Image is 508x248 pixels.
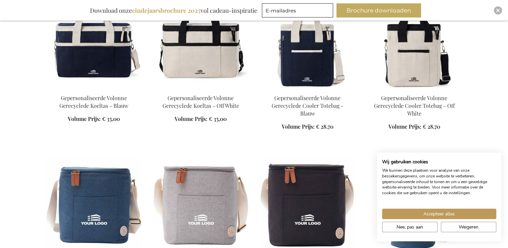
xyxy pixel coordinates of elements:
[68,115,120,123] a: Volume Prijs: € 35,00
[388,123,421,130] span: Volume Prijs:
[87,3,260,17] div: Download onze vol cadeau-inspiratie
[260,86,356,92] a: Gepersonaliseerde Volonne Gerecyclede Cooler Totebag - Blauw
[382,159,496,165] h2: Wij gebruiken cookies
[262,3,335,19] form: marketing offers and promotions
[366,86,462,92] a: Gepersonaliseerde Volonne Gerecyclede Cooler Totebag - Off White
[132,6,200,14] b: eindejaarsbrochure 2025
[382,222,437,232] button: Pas cookie voorkeuren aan
[382,209,496,219] button: Accepteer alle cookies
[459,223,478,231] span: Weigeren
[153,86,249,92] a: Gepersonaliseerde Volonne Gerecyclede Koeltas - Off White
[175,115,227,123] a: Volume Prijs: € 35,00
[494,6,502,14] div: Close
[282,123,315,130] span: Volume Prijs:
[336,3,421,17] button: Brochure downloaden
[209,115,227,122] span: € 35,00
[316,123,333,130] span: € 28,70
[423,210,455,217] span: Accepteer alles
[496,8,500,12] img: Close
[272,94,343,117] a: Gepersonaliseerde Volonne Gerecyclede Cooler Totebag - Blauw
[262,3,333,17] input: E-mailadres
[163,94,239,109] a: Gepersonaliseerde Volonne Gerecyclede Koeltas - Off White
[397,223,423,231] span: Nee, pas aan
[59,94,128,109] a: Gepersonaliseerde Volonne Gerecyclede Koeltas - Blauw
[382,168,496,196] p: We kunnen deze plaatsen voor analyse van onze bezoekersgegevens, om onze website te verbeteren, g...
[175,115,207,122] span: Volume Prijs:
[282,123,333,131] a: Volume Prijs: € 28,70
[102,115,120,122] span: € 35,00
[388,123,440,131] a: Volume Prijs: € 28,70
[68,115,101,122] span: Volume Prijs:
[441,222,496,232] button: Alle cookies weigeren
[374,94,455,117] a: Gepersonaliseerde Volonne Gerecyclede Cooler Totebag - Off White
[423,123,440,130] span: € 28,70
[46,86,142,92] a: Gepersonaliseerde Volonne Gerecyclede Koeltas - Blauw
